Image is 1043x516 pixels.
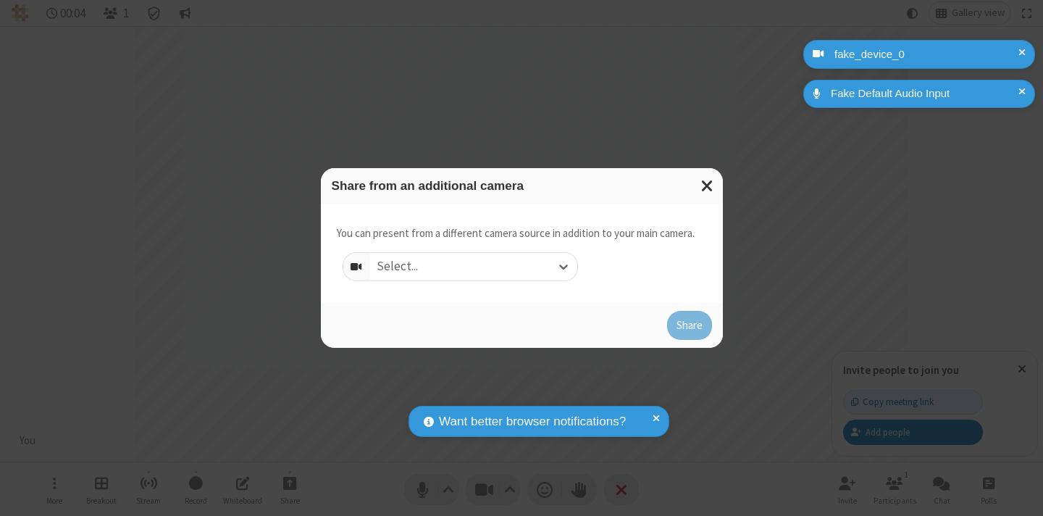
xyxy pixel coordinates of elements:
[337,225,695,242] p: You can present from a different camera source in addition to your main camera.
[829,46,1024,63] div: fake_device_0
[667,311,712,340] button: Share
[826,86,1024,102] div: Fake Default Audio Input
[332,179,712,193] h3: Share from an additional camera
[692,168,723,204] button: Close modal
[439,412,626,431] span: Want better browser notifications?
